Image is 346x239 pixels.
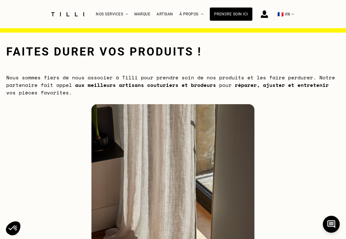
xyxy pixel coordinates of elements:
[134,12,150,16] a: Marque
[210,8,252,21] a: Prendre soin ici
[277,11,284,17] span: 🇫🇷
[179,0,204,28] div: À propos
[274,0,297,28] button: 🇫🇷 FR
[126,13,128,15] img: Menu déroulant
[49,12,86,16] img: Logo du service de couturière Tilli
[235,81,329,89] b: réparer, ajuster et entretenir
[6,45,202,58] h1: Faites durer vos produits !
[261,10,268,18] img: icône connexion
[292,13,294,15] img: menu déroulant
[96,0,128,28] div: Nos services
[201,13,204,15] img: Menu déroulant à propos
[6,74,335,96] span: Nous sommes fiers de nous associer à Tilli pour prendre soin de nos produits et les faire perdure...
[157,12,173,16] a: Artisan
[75,81,216,89] b: aux meilleurs artisans couturiers et brodeurs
